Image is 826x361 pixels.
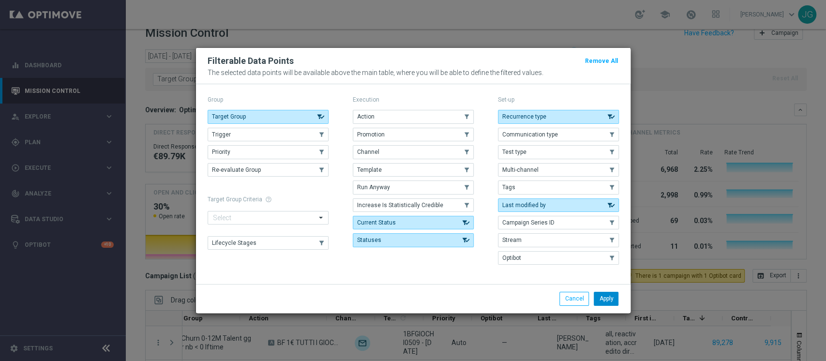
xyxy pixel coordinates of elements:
[502,149,526,155] span: Test type
[559,292,589,305] button: Cancel
[208,96,329,104] p: Group
[498,145,619,159] button: Test type
[212,166,261,173] span: Re-evaluate Group
[502,113,546,120] span: Recurrence type
[498,251,619,265] button: Optibot
[357,131,385,138] span: Promotion
[357,237,381,243] span: Statuses
[498,128,619,141] button: Communication type
[498,96,619,104] p: Set-up
[208,128,329,141] button: Trigger
[265,196,272,203] span: help_outline
[208,236,329,250] button: Lifecycle Stages
[353,128,474,141] button: Promotion
[353,163,474,177] button: Template
[502,202,546,209] span: Last modified by
[353,145,474,159] button: Channel
[212,240,256,246] span: Lifecycle Stages
[357,149,379,155] span: Channel
[498,216,619,229] button: Campaign Series ID
[212,113,246,120] span: Target Group
[502,237,522,243] span: Stream
[502,219,555,226] span: Campaign Series ID
[357,219,396,226] span: Current Status
[353,180,474,194] button: Run Anyway
[208,145,329,159] button: Priority
[353,110,474,123] button: Action
[357,113,375,120] span: Action
[498,163,619,177] button: Multi-channel
[498,180,619,194] button: Tags
[498,110,619,123] button: Recurrence type
[498,198,619,212] button: Last modified by
[353,233,474,247] button: Statuses
[502,166,539,173] span: Multi-channel
[212,131,231,138] span: Trigger
[208,163,329,177] button: Re-evaluate Group
[357,202,443,209] span: Increase Is Statistically Credible
[212,149,230,155] span: Priority
[357,184,390,191] span: Run Anyway
[208,196,329,203] h1: Target Group Criteria
[498,233,619,247] button: Stream
[353,216,474,229] button: Current Status
[353,198,474,212] button: Increase Is Statistically Credible
[208,69,619,76] p: The selected data points will be available above the main table, where you will be able to define...
[502,255,521,261] span: Optibot
[208,55,294,67] h2: Filterable Data Points
[353,96,474,104] p: Execution
[357,166,382,173] span: Template
[208,110,329,123] button: Target Group
[594,292,618,305] button: Apply
[584,56,619,66] button: Remove All
[502,131,558,138] span: Communication type
[502,184,515,191] span: Tags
